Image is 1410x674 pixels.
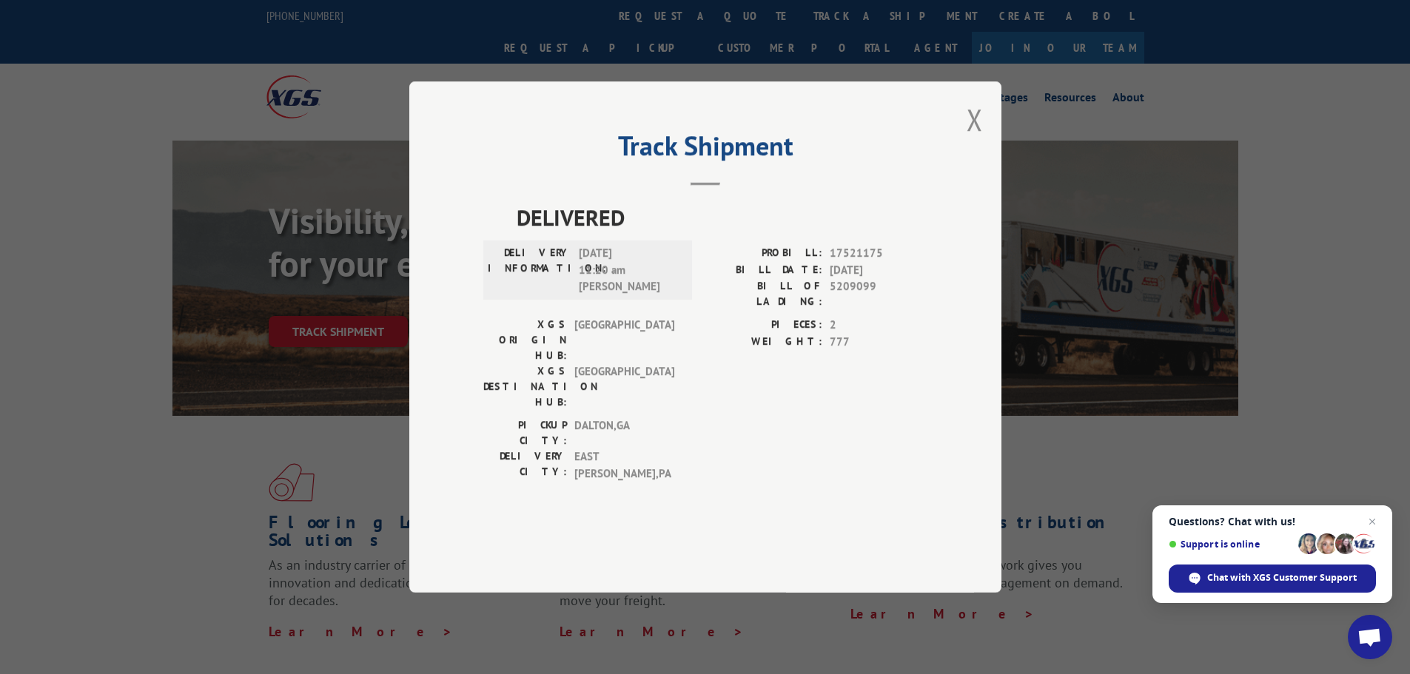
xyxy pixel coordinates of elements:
[483,317,567,363] label: XGS ORIGIN HUB:
[830,245,927,262] span: 17521175
[483,363,567,410] label: XGS DESTINATION HUB:
[967,100,983,139] button: Close modal
[830,334,927,351] span: 777
[574,363,674,410] span: [GEOGRAPHIC_DATA]
[483,417,567,448] label: PICKUP CITY:
[1363,513,1381,530] span: Close chat
[1169,539,1293,550] span: Support is online
[483,135,927,164] h2: Track Shipment
[705,262,822,279] label: BILL DATE:
[705,278,822,309] label: BILL OF LADING:
[488,245,571,295] label: DELIVERY INFORMATION:
[574,417,674,448] span: DALTON , GA
[1169,516,1376,528] span: Questions? Chat with us!
[830,278,927,309] span: 5209099
[579,245,679,295] span: [DATE] 11:20 am [PERSON_NAME]
[705,334,822,351] label: WEIGHT:
[705,245,822,262] label: PROBILL:
[574,317,674,363] span: [GEOGRAPHIC_DATA]
[830,317,927,334] span: 2
[705,317,822,334] label: PIECES:
[1207,571,1357,584] span: Chat with XGS Customer Support
[574,448,674,482] span: EAST [PERSON_NAME] , PA
[483,448,567,482] label: DELIVERY CITY:
[1348,615,1392,659] div: Open chat
[830,262,927,279] span: [DATE]
[1169,565,1376,593] div: Chat with XGS Customer Support
[517,200,927,234] span: DELIVERED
